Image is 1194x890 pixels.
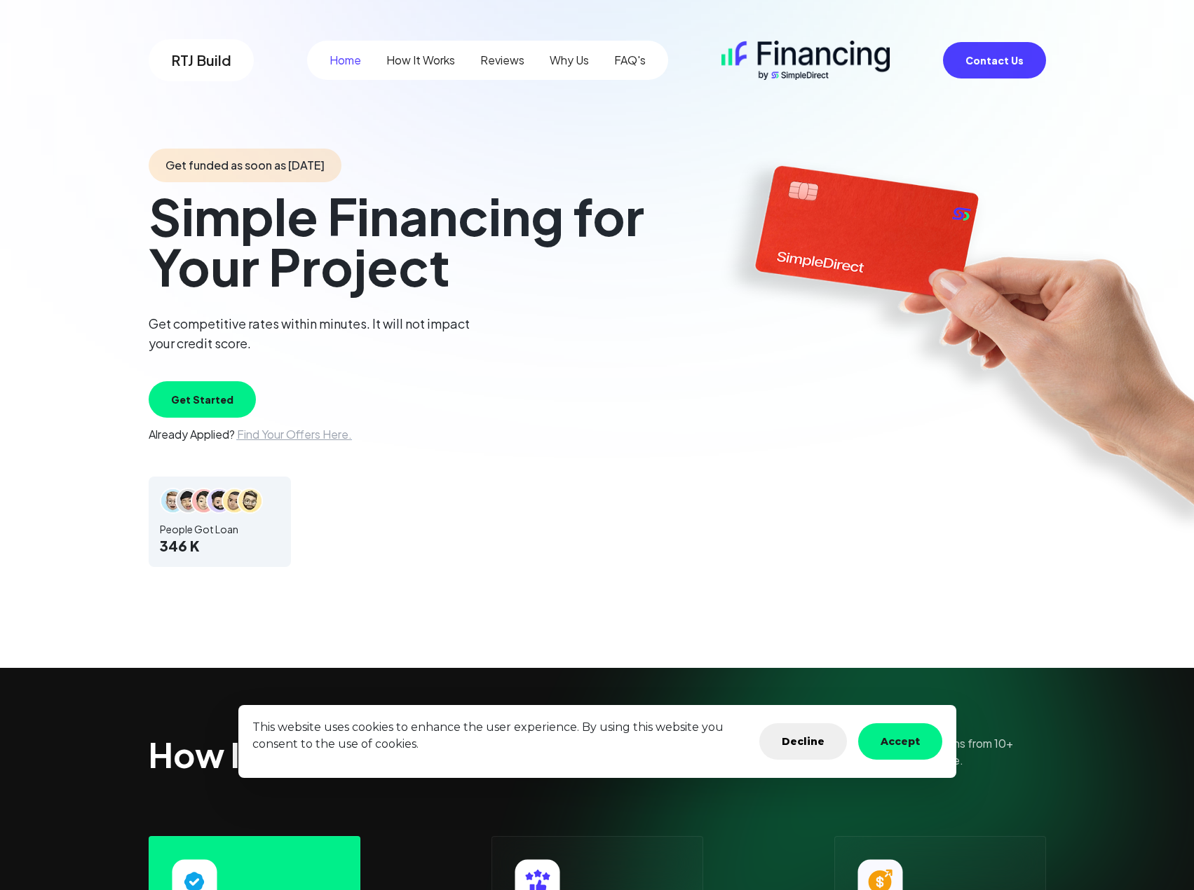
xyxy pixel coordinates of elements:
[386,52,455,69] a: How It Works
[160,522,263,536] span: People Got Loan
[237,427,352,441] a: Find Your Offers Here.
[149,314,487,353] p: Get competitive rates within minutes. It will not impact your credit score.
[149,191,665,292] h1: Simple Financing for Your Project
[858,723,942,760] button: Accept
[171,50,231,70] span: RTJ Build
[252,719,748,753] p: This website uses cookies to enhance the user experience. By using this website you consent to th...
[759,723,847,760] button: Decline
[149,381,256,418] button: Get Started
[721,41,890,80] img: logo
[160,536,263,556] span: 346 K
[149,426,487,443] p: Already Applied?
[550,52,589,69] a: Why Us
[480,52,524,69] a: Reviews
[330,52,361,69] a: Home
[160,488,263,514] img: avatars
[149,39,254,81] a: RTJ Build
[943,42,1046,78] button: Contact Us
[149,738,365,772] h2: How It Works
[149,149,341,182] span: Get funded as soon as [DATE]
[614,52,646,69] a: FAQ's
